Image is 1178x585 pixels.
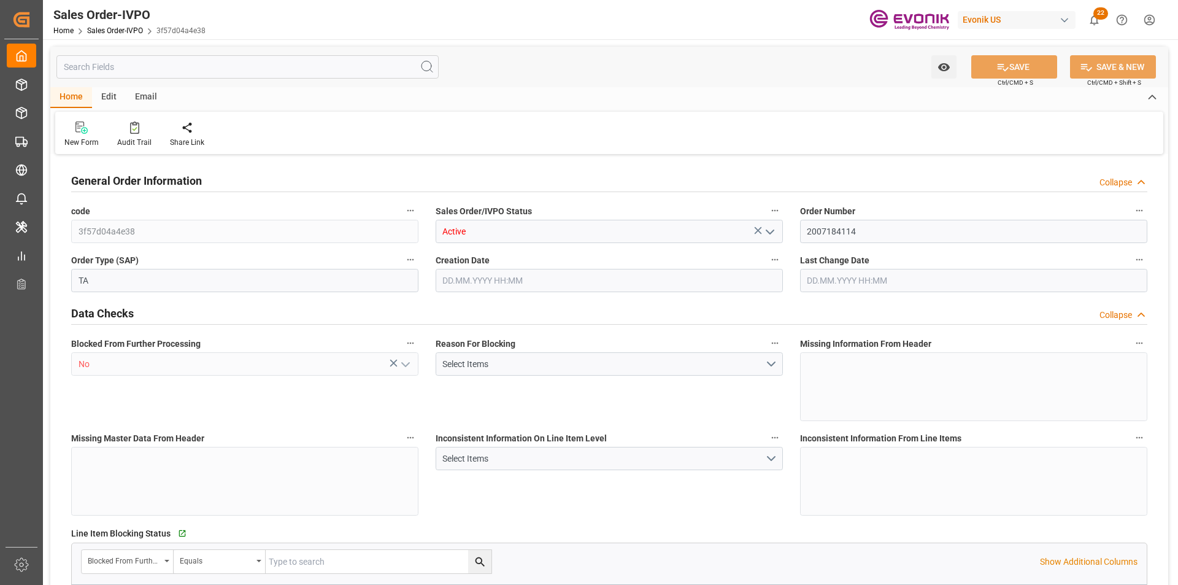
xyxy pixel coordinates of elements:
[869,9,949,31] img: Evonik-brand-mark-Deep-Purple-RGB.jpeg_1700498283.jpeg
[1131,252,1147,268] button: Last Change Date
[266,550,491,573] input: Type to search
[402,430,418,446] button: Missing Master Data From Header
[958,8,1080,31] button: Evonik US
[92,87,126,108] div: Edit
[436,205,532,218] span: Sales Order/IVPO Status
[117,137,152,148] div: Audit Trail
[402,252,418,268] button: Order Type (SAP)
[800,254,869,267] span: Last Change Date
[180,552,252,567] div: Equals
[436,447,783,470] button: open menu
[800,432,961,445] span: Inconsistent Information From Line Items
[767,252,783,268] button: Creation Date
[767,430,783,446] button: Inconsistent Information On Line Item Level
[395,355,414,374] button: open menu
[931,55,957,79] button: open menu
[174,550,266,573] button: open menu
[468,550,491,573] button: search button
[760,222,778,241] button: open menu
[50,87,92,108] div: Home
[1087,78,1141,87] span: Ctrl/CMD + Shift + S
[402,335,418,351] button: Blocked From Further Processing
[1099,176,1132,189] div: Collapse
[767,335,783,351] button: Reason For Blocking
[71,205,90,218] span: code
[436,352,783,376] button: open menu
[170,137,204,148] div: Share Link
[436,269,783,292] input: DD.MM.YYYY HH:MM
[1093,7,1108,20] span: 22
[436,338,515,351] span: Reason For Blocking
[71,432,204,445] span: Missing Master Data From Header
[71,254,139,267] span: Order Type (SAP)
[71,172,202,189] h2: General Order Information
[1131,335,1147,351] button: Missing Information From Header
[436,254,490,267] span: Creation Date
[53,26,74,35] a: Home
[56,55,439,79] input: Search Fields
[71,338,201,351] span: Blocked From Further Processing
[1131,430,1147,446] button: Inconsistent Information From Line Items
[971,55,1057,79] button: SAVE
[402,203,418,219] button: code
[800,338,931,351] span: Missing Information From Header
[1131,203,1147,219] button: Order Number
[82,550,174,573] button: open menu
[800,269,1147,292] input: DD.MM.YYYY HH:MM
[1040,556,1138,568] p: Show Additional Columns
[71,305,134,322] h2: Data Checks
[436,432,607,445] span: Inconsistent Information On Line Item Level
[71,527,171,540] span: Line Item Blocking Status
[1080,6,1108,34] button: show 22 new notifications
[1070,55,1156,79] button: SAVE & NEW
[767,203,783,219] button: Sales Order/IVPO Status
[958,11,1076,29] div: Evonik US
[800,205,855,218] span: Order Number
[1099,309,1132,322] div: Collapse
[88,552,160,567] div: Blocked From Further Processing
[126,87,166,108] div: Email
[1108,6,1136,34] button: Help Center
[87,26,143,35] a: Sales Order-IVPO
[53,6,206,24] div: Sales Order-IVPO
[442,452,764,465] div: Select Items
[998,78,1033,87] span: Ctrl/CMD + S
[442,358,764,371] div: Select Items
[64,137,99,148] div: New Form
